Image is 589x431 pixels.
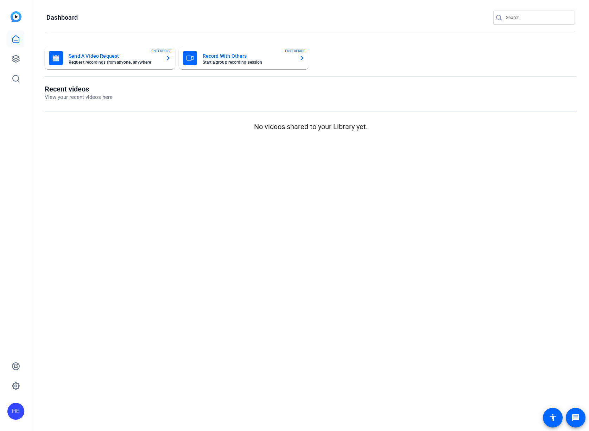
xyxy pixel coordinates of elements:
[69,52,160,60] mat-card-title: Send A Video Request
[151,48,172,53] span: ENTERPRISE
[203,60,294,64] mat-card-subtitle: Start a group recording session
[11,11,21,22] img: blue-gradient.svg
[46,13,78,22] h1: Dashboard
[285,48,305,53] span: ENTERPRISE
[203,52,294,60] mat-card-title: Record With Others
[179,47,309,69] button: Record With OthersStart a group recording sessionENTERPRISE
[45,93,113,101] p: View your recent videos here
[506,13,569,22] input: Search
[45,85,113,93] h1: Recent videos
[549,413,557,422] mat-icon: accessibility
[571,413,580,422] mat-icon: message
[45,121,577,132] p: No videos shared to your Library yet.
[69,60,160,64] mat-card-subtitle: Request recordings from anyone, anywhere
[45,47,175,69] button: Send A Video RequestRequest recordings from anyone, anywhereENTERPRISE
[7,403,24,420] div: HE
